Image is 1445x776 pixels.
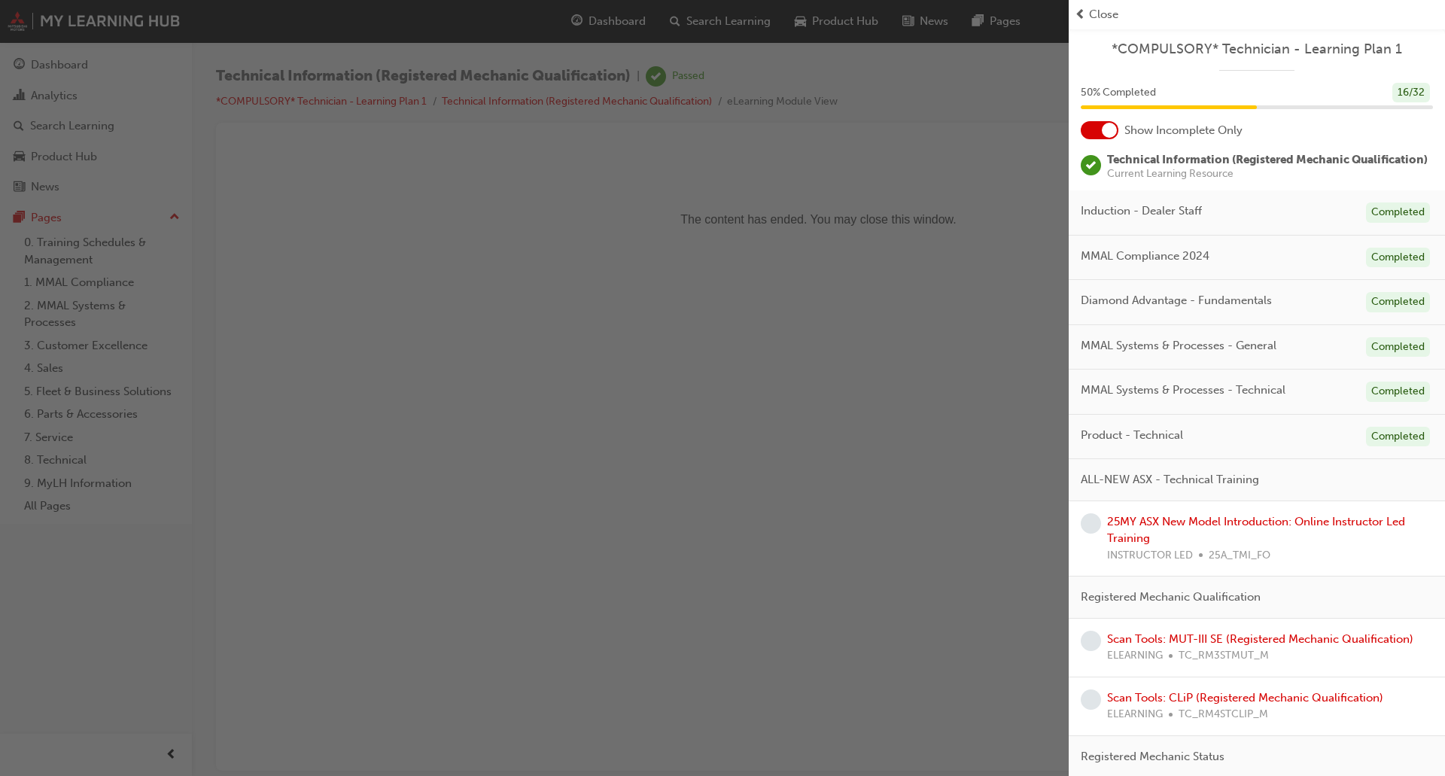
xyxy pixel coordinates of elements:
span: ELEARNING [1107,706,1163,723]
span: ALL-NEW ASX - Technical Training [1081,471,1259,488]
span: prev-icon [1075,6,1086,23]
span: 50 % Completed [1081,84,1156,102]
p: The content has ended. You may close this window. [6,12,1175,80]
div: Completed [1366,292,1430,312]
div: Completed [1366,202,1430,223]
span: Show Incomplete Only [1124,122,1243,139]
span: Registered Mechanic Status [1081,748,1224,765]
a: Scan Tools: MUT-III SE (Registered Mechanic Qualification) [1107,632,1413,646]
span: learningRecordVerb_NONE-icon [1081,513,1101,534]
a: *COMPULSORY* Technician - Learning Plan 1 [1081,41,1433,58]
div: Completed [1366,248,1430,268]
div: Completed [1366,337,1430,358]
span: Close [1089,6,1118,23]
span: Current Learning Resource [1107,169,1428,179]
span: Diamond Advantage - Fundamentals [1081,292,1272,309]
span: Product - Technical [1081,427,1183,444]
span: MMAL Compliance 2024 [1081,248,1209,265]
span: TC_RM3STMUT_M [1179,647,1269,665]
span: Induction - Dealer Staff [1081,202,1202,220]
span: learningRecordVerb_NONE-icon [1081,631,1101,651]
div: Completed [1366,427,1430,447]
span: learningRecordVerb_NONE-icon [1081,689,1101,710]
span: Technical Information (Registered Mechanic Qualification) [1107,153,1428,166]
span: MMAL Systems & Processes - Technical [1081,382,1285,399]
span: MMAL Systems & Processes - General [1081,337,1276,355]
span: INSTRUCTOR LED [1107,547,1193,565]
span: TC_RM4STCLIP_M [1179,706,1268,723]
span: ELEARNING [1107,647,1163,665]
span: learningRecordVerb_PASS-icon [1081,155,1101,175]
div: Completed [1366,382,1430,402]
div: 16 / 32 [1392,83,1430,103]
span: 25A_TMI_FO [1209,547,1270,565]
a: Scan Tools: CLiP (Registered Mechanic Qualification) [1107,691,1383,704]
span: Registered Mechanic Qualification [1081,589,1261,606]
button: prev-iconClose [1075,6,1439,23]
a: 25MY ASX New Model Introduction: Online Instructor Led Training [1107,515,1405,546]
